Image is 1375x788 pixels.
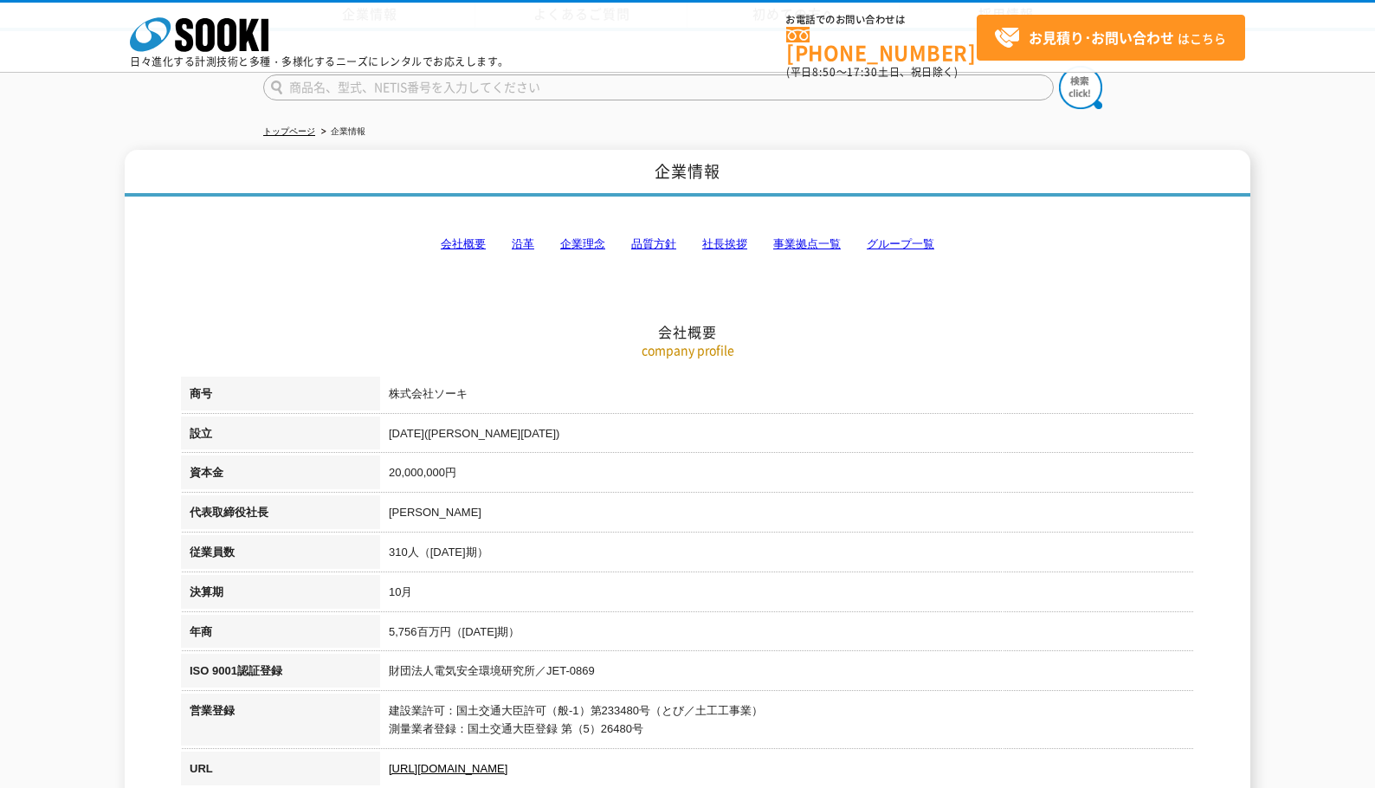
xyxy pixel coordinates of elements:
[380,455,1194,495] td: 20,000,000円
[380,694,1194,752] td: 建設業許可：国土交通大臣許可（般-1）第233480号（とび／土工工事業） 測量業者登録：国土交通大臣登録 第（5）26480号
[380,495,1194,535] td: [PERSON_NAME]
[181,341,1194,359] p: company profile
[181,377,380,417] th: 商号
[181,417,380,456] th: 設立
[181,615,380,655] th: 年商
[380,654,1194,694] td: 財団法人電気安全環境研究所／JET-0869
[380,615,1194,655] td: 5,756百万円（[DATE]期）
[773,237,841,250] a: 事業拠点一覧
[181,654,380,694] th: ISO 9001認証登録
[512,237,534,250] a: 沿革
[380,535,1194,575] td: 310人（[DATE]期）
[380,575,1194,615] td: 10月
[977,15,1245,61] a: お見積り･お問い合わせはこちら
[181,575,380,615] th: 決算期
[1059,66,1102,109] img: btn_search.png
[441,237,486,250] a: 会社概要
[786,15,977,25] span: お電話でのお問い合わせは
[181,694,380,752] th: 営業登録
[847,64,878,80] span: 17:30
[318,123,365,141] li: 企業情報
[812,64,836,80] span: 8:50
[560,237,605,250] a: 企業理念
[867,237,934,250] a: グループ一覧
[263,74,1054,100] input: 商品名、型式、NETIS番号を入力してください
[389,762,507,775] a: [URL][DOMAIN_NAME]
[786,64,958,80] span: (平日 ～ 土日、祝日除く)
[181,495,380,535] th: 代表取締役社長
[380,417,1194,456] td: [DATE]([PERSON_NAME][DATE])
[130,56,509,67] p: 日々進化する計測技術と多種・多様化するニーズにレンタルでお応えします。
[702,237,747,250] a: 社長挨拶
[181,150,1194,341] h2: 会社概要
[631,237,676,250] a: 品質方針
[181,535,380,575] th: 従業員数
[263,126,315,136] a: トップページ
[380,377,1194,417] td: 株式会社ソーキ
[1029,27,1174,48] strong: お見積り･お問い合わせ
[994,25,1226,51] span: はこちら
[125,150,1250,197] h1: 企業情報
[786,27,977,62] a: [PHONE_NUMBER]
[181,455,380,495] th: 資本金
